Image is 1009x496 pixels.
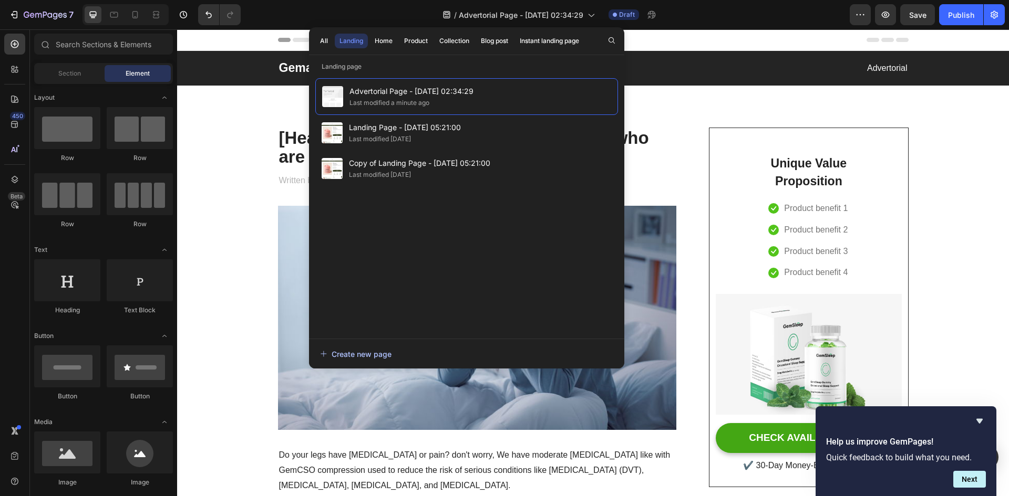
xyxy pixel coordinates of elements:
p: Product benefit 1 [607,172,671,187]
div: Button [107,392,173,401]
p: [Heading 1] Describe the needs of users who are interested in the product. [102,99,499,138]
span: Save [909,10,926,19]
p: Publish the page to see the content. [532,466,731,477]
div: Image [107,478,173,487]
span: Advertorial Page - [DATE] 02:34:29 [459,9,583,20]
p: Advertorial [417,31,730,47]
span: Toggle open [156,89,173,106]
span: Media [34,417,53,427]
div: Row [34,219,100,229]
iframe: Design area [177,29,1009,496]
button: Landing [335,34,368,48]
div: Beta [8,192,25,200]
button: Publish [939,4,983,25]
p: Landing page [309,61,624,72]
div: Row [107,153,173,163]
p: Product benefit 3 [607,215,671,230]
div: All [320,36,328,46]
span: Advertorial Page - [DATE] 02:34:29 [349,85,473,98]
div: Blog post [481,36,508,46]
button: Hide survey [973,415,986,427]
div: Last modified a minute ago [349,98,429,108]
div: Last modified [DATE] [349,134,411,144]
div: 450 [10,112,25,120]
div: Button [34,392,100,401]
p: Product benefit 2 [607,193,671,208]
div: Heading [34,305,100,315]
div: Product [404,36,428,46]
button: Create new page [320,343,614,364]
span: Copy of Landing Page - [DATE] 05:21:00 [349,157,490,170]
img: Alt Image [539,265,724,385]
span: Text [34,245,47,255]
button: Next question [953,471,986,488]
div: Last modified [DATE] [349,170,411,180]
button: Save [900,4,935,25]
p: Product benefit 4 [607,236,671,251]
span: Button [34,331,54,341]
span: Section [58,69,81,78]
button: CHECK AVAILABILITY [539,394,724,424]
div: Row [107,219,173,229]
div: Row [34,153,100,163]
div: Collection [439,36,469,46]
div: CHECK AVAILABILITY [572,402,677,415]
p: Published on [214,144,289,159]
span: / [454,9,457,20]
button: Blog post [476,34,513,48]
button: Instant landing page [515,34,584,48]
p: Unique Value Proposition [586,125,677,161]
p: Do your legs have [MEDICAL_DATA] or pain? don't worry, We have moderate [MEDICAL_DATA] like with ... [102,418,499,463]
div: Home [375,36,393,46]
span: Draft [619,10,635,19]
p: ✔️ 30-Day Money-Back Guarantee [540,429,723,444]
span: Layout [34,93,55,102]
div: Image [34,478,100,487]
h2: Help us improve GemPages! [826,436,986,448]
span: Toggle open [156,328,173,344]
span: Landing Page - [DATE] 05:21:00 [349,121,461,134]
button: Product [399,34,433,48]
span: [PERSON_NAME] [139,146,209,155]
button: All [315,34,333,48]
div: Help us improve GemPages! [826,415,986,488]
span: [DATE] [263,146,289,155]
button: Collection [435,34,474,48]
button: 7 [4,4,78,25]
p: Written by [102,144,211,159]
button: Home [370,34,397,48]
span: Toggle open [156,241,173,258]
p: 7 [69,8,74,21]
div: Landing [339,36,363,46]
div: Instant landing page [520,36,579,46]
div: Publish [948,9,974,20]
span: Toggle open [156,414,173,430]
img: Alt Image [101,176,500,400]
span: Element [126,69,150,78]
input: Search Sections & Elements [34,34,173,55]
div: Text Block [107,305,173,315]
p: Quick feedback to build what you need. [826,452,986,462]
div: Undo/Redo [198,4,241,25]
div: Create new page [320,349,392,360]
